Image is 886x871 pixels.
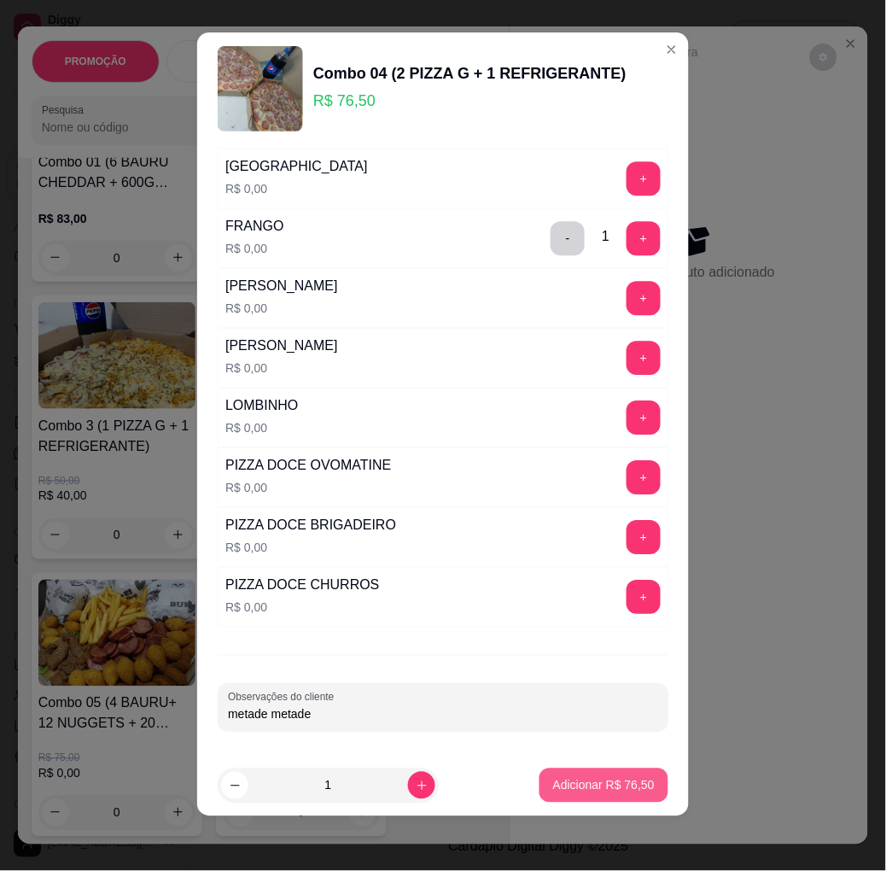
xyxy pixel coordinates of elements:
[228,705,658,722] input: Observações do cliente
[313,61,627,85] div: Combo 04 (2 PIZZA G + 1 REFRIGERANTE)
[225,216,283,237] div: FRANGO
[225,419,298,436] p: R$ 0,00
[221,772,248,799] button: decrease-product-quantity
[225,180,368,197] p: R$ 0,00
[627,520,661,554] button: add
[658,36,685,63] button: Close
[627,400,661,435] button: add
[551,221,585,255] button: delete
[225,276,338,296] div: [PERSON_NAME]
[602,226,609,247] div: 1
[627,580,661,614] button: add
[225,479,391,496] p: R$ 0,00
[225,240,283,257] p: R$ 0,00
[225,300,338,317] p: R$ 0,00
[225,515,396,535] div: PIZZA DOCE BRIGADEIRO
[627,341,661,375] button: add
[225,575,379,595] div: PIZZA DOCE CHURROS
[225,599,379,616] p: R$ 0,00
[225,360,338,377] p: R$ 0,00
[228,689,340,704] label: Observações do cliente
[225,395,298,416] div: LOMBINHO
[408,772,435,799] button: increase-product-quantity
[539,769,668,803] button: Adicionar R$ 76,50
[225,156,368,177] div: [GEOGRAPHIC_DATA]
[218,46,303,132] img: product-image
[627,281,661,315] button: add
[627,161,661,196] button: add
[627,221,661,255] button: add
[553,777,655,794] p: Adicionar R$ 76,50
[627,460,661,494] button: add
[225,455,391,476] div: PIZZA DOCE OVOMATINE
[225,336,338,356] div: [PERSON_NAME]
[225,539,396,556] p: R$ 0,00
[313,89,627,113] p: R$ 76,50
